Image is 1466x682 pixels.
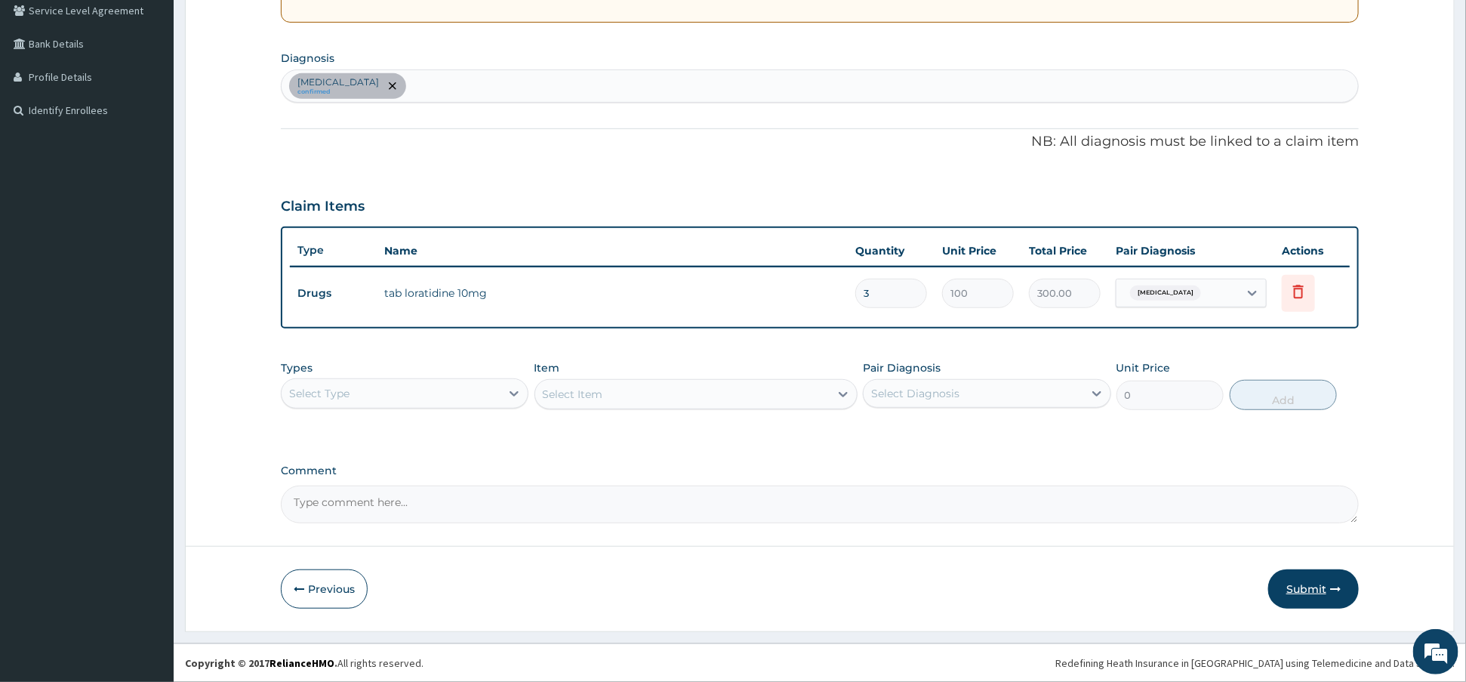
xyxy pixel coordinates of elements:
th: Pair Diagnosis [1108,236,1274,266]
td: tab loratidine 10mg [377,278,848,308]
img: d_794563401_company_1708531726252_794563401 [28,76,61,113]
th: Actions [1274,236,1350,266]
footer: All rights reserved. [174,643,1466,682]
a: RelianceHMO [269,656,334,670]
label: Types [281,362,313,375]
h3: Claim Items [281,199,365,215]
span: We're online! [88,190,208,343]
p: [MEDICAL_DATA] [297,76,379,88]
strong: Copyright © 2017 . [185,656,337,670]
label: Comment [281,464,1359,477]
span: [MEDICAL_DATA] [1130,285,1201,301]
p: NB: All diagnosis must be linked to a claim item [281,132,1359,152]
td: Drugs [290,279,377,307]
div: Chat with us now [79,85,254,104]
th: Name [377,236,848,266]
div: Redefining Heath Insurance in [GEOGRAPHIC_DATA] using Telemedicine and Data Science! [1055,656,1455,671]
label: Diagnosis [281,51,334,66]
button: Submit [1268,569,1359,609]
div: Select Diagnosis [871,386,959,401]
label: Unit Price [1116,360,1171,375]
th: Type [290,236,377,264]
span: remove selection option [386,79,399,93]
textarea: Type your message and hit 'Enter' [8,412,288,465]
button: Add [1230,380,1338,410]
div: Minimize live chat window [248,8,284,44]
div: Select Type [289,386,350,401]
label: Item [534,360,560,375]
th: Quantity [848,236,935,266]
th: Total Price [1021,236,1108,266]
button: Previous [281,569,368,609]
th: Unit Price [935,236,1021,266]
small: confirmed [297,88,379,96]
label: Pair Diagnosis [863,360,941,375]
